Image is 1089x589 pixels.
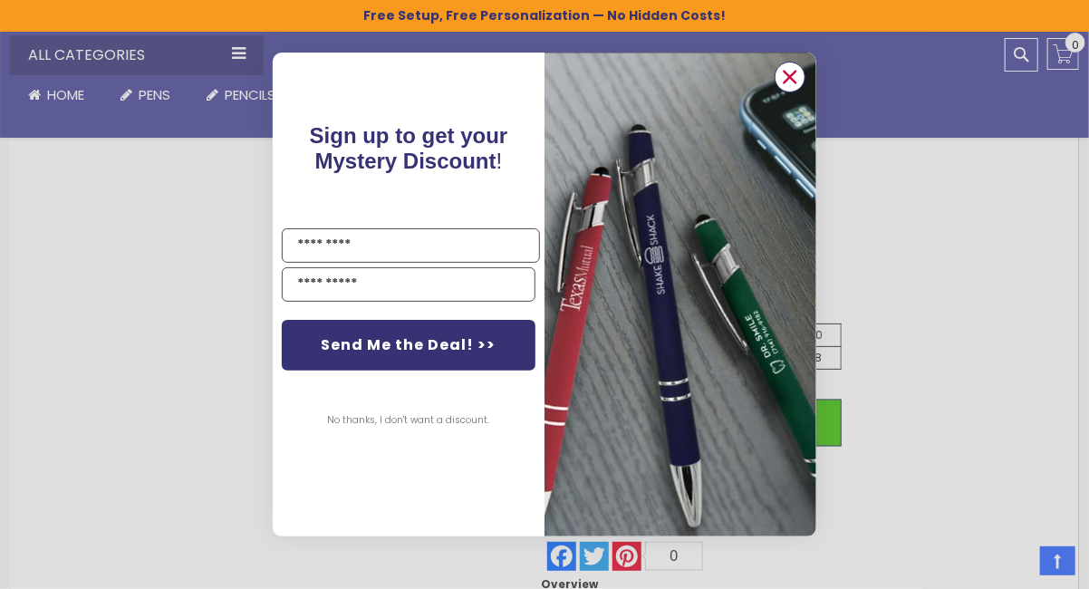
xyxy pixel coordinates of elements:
[282,320,535,371] button: Send Me the Deal! >>
[544,53,816,536] img: pop-up-image
[310,123,508,173] span: Sign up to get your Mystery Discount
[319,398,499,443] button: No thanks, I don't want a discount.
[310,123,508,173] span: !
[775,62,805,92] button: Close dialog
